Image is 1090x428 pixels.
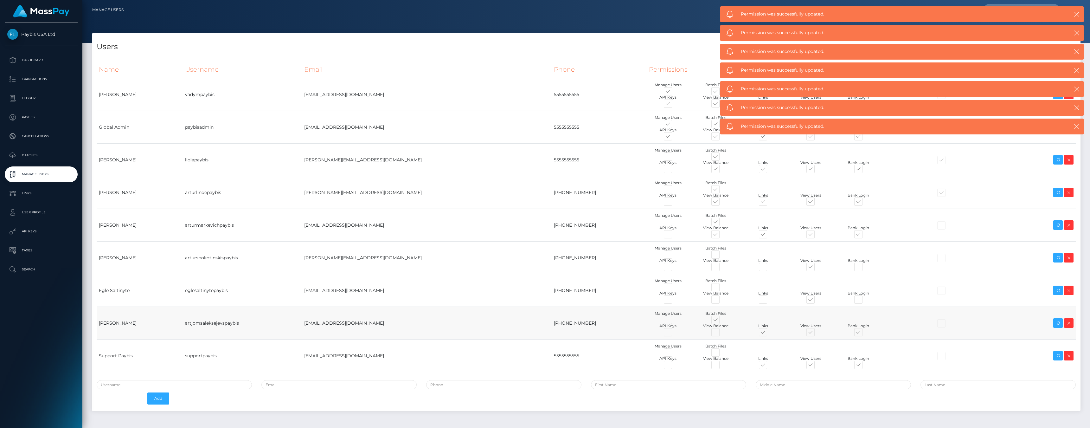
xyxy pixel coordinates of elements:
[302,176,551,209] td: [PERSON_NAME][EMAIL_ADDRESS][DOMAIN_NAME]
[7,113,75,122] p: Payees
[183,61,302,78] th: Username
[920,380,1076,389] input: Last Name
[5,90,78,106] a: Ledger
[835,323,882,329] div: Bank Login
[644,323,692,329] div: API Keys
[5,243,78,258] a: Taxes
[5,224,78,239] a: API Keys
[741,86,1040,92] span: Permission was successfully updated.
[7,189,75,198] p: Links
[7,94,75,103] p: Ledger
[835,94,882,100] div: Bank Login
[787,356,835,361] div: View Users
[644,278,692,284] div: Manage Users
[302,111,551,144] td: [EMAIL_ADDRESS][DOMAIN_NAME]
[97,209,183,242] td: [PERSON_NAME]
[644,225,692,231] div: API Keys
[692,258,739,263] div: View Balance
[740,323,787,329] div: Links
[692,323,739,329] div: View Balance
[5,71,78,87] a: Transactions
[5,185,78,201] a: Links
[552,209,647,242] td: [PHONE_NUMBER]
[756,380,911,389] input: Middle Name
[787,192,835,198] div: View Users
[5,204,78,220] a: User Profile
[302,307,551,340] td: [EMAIL_ADDRESS][DOMAIN_NAME]
[13,5,69,17] img: MassPay Logo
[692,311,739,316] div: Batch Files
[835,192,882,198] div: Bank Login
[692,213,739,218] div: Batch Files
[741,123,1040,130] span: Permission was successfully updated.
[644,192,692,198] div: API Keys
[97,111,183,144] td: Global Admin
[97,380,252,389] input: Username
[552,176,647,209] td: [PHONE_NUMBER]
[5,147,78,163] a: Batches
[97,144,183,176] td: [PERSON_NAME]
[644,290,692,296] div: API Keys
[97,340,183,372] td: Support Paybis
[7,29,18,40] img: Paybis USA Ltd
[692,115,739,120] div: Batch Files
[552,274,647,307] td: [PHONE_NUMBER]
[692,82,739,88] div: Batch Files
[644,160,692,165] div: API Keys
[644,311,692,316] div: Manage Users
[787,160,835,165] div: View Users
[647,61,927,78] th: Permissions
[644,94,692,100] div: API Keys
[552,78,647,111] td: 5555555555
[644,245,692,251] div: Manage Users
[644,127,692,133] div: API Keys
[302,61,551,78] th: Email
[692,127,739,133] div: View Balance
[692,192,739,198] div: View Balance
[644,258,692,263] div: API Keys
[183,340,302,372] td: supportpaybis
[7,151,75,160] p: Batches
[927,61,1019,78] th: 2FA Enabled
[644,356,692,361] div: API Keys
[97,41,1076,52] h4: Users
[835,290,882,296] div: Bank Login
[5,166,78,182] a: Manage Users
[787,225,835,231] div: View Users
[5,109,78,125] a: Payees
[835,258,882,263] div: Bank Login
[92,3,124,16] a: Manage Users
[692,356,739,361] div: View Balance
[7,132,75,141] p: Cancellations
[692,343,739,349] div: Batch Files
[787,258,835,263] div: View Users
[644,115,692,120] div: Manage Users
[740,225,787,231] div: Links
[984,4,1043,16] input: Search...
[740,290,787,296] div: Links
[183,144,302,176] td: lidiapaybis
[787,323,835,329] div: View Users
[7,170,75,179] p: Manage Users
[183,242,302,274] td: arturspokotinskispaybis
[552,144,647,176] td: 5555555555
[740,258,787,263] div: Links
[741,67,1040,74] span: Permission was successfully updated.
[7,246,75,255] p: Taxes
[7,265,75,274] p: Search
[97,274,183,307] td: Egle Saltinyte
[7,75,75,84] p: Transactions
[97,61,183,78] th: Name
[741,104,1040,111] span: Permission was successfully updated.
[644,180,692,186] div: Manage Users
[741,29,1040,36] span: Permission was successfully updated.
[426,380,581,389] input: Phone
[740,94,787,100] div: Links
[5,262,78,277] a: Search
[835,225,882,231] div: Bank Login
[552,307,647,340] td: [PHONE_NUMBER]
[740,192,787,198] div: Links
[7,208,75,217] p: User Profile
[741,48,1040,55] span: Permission was successfully updated.
[183,176,302,209] td: arturlindepaybis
